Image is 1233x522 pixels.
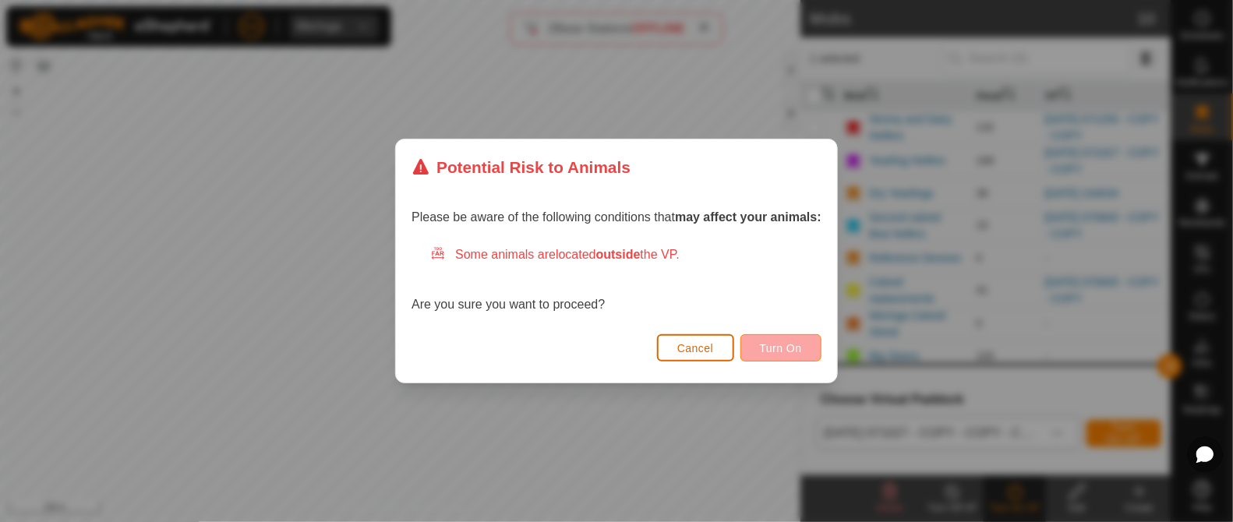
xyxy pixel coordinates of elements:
span: located the VP. [556,248,680,261]
strong: outside [596,248,641,261]
button: Turn On [740,334,821,362]
div: Potential Risk to Animals [412,155,631,179]
span: Cancel [677,342,714,354]
span: Turn On [760,342,802,354]
button: Cancel [657,334,734,362]
div: Some animals are [430,245,821,264]
span: Please be aware of the following conditions that [412,210,821,224]
strong: may affect your animals: [675,210,821,224]
div: Are you sure you want to proceed? [412,245,821,314]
